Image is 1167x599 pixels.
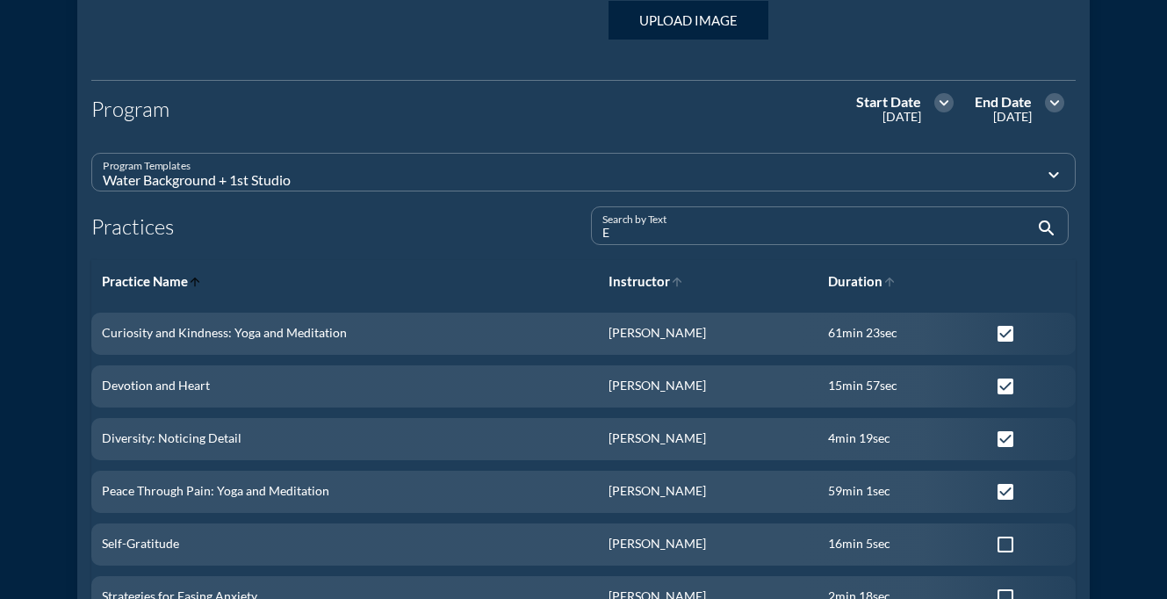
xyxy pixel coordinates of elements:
[91,271,598,292] th: Practice Name
[598,365,818,408] td: [PERSON_NAME]
[1045,93,1064,112] i: expand_more
[188,275,202,289] i: arrow_upward
[856,110,921,125] div: [DATE]
[1043,164,1064,185] i: expand_more
[91,471,598,513] td: Peace Through Pain: Yoga and Meditation
[670,275,684,289] i: arrow_upward
[882,275,897,289] i: arrow_upward
[856,93,921,110] div: Start Date
[602,222,1034,244] input: Search by Text
[818,271,985,292] th: Duration
[818,313,985,355] td: 61min 23sec
[91,523,598,566] td: Self-Gratitude
[818,418,985,460] td: 4min 19sec
[91,214,577,240] h5: Practices
[598,418,818,460] td: [PERSON_NAME]
[91,365,598,408] td: Devotion and Heart
[91,313,598,355] td: Curiosity and Kindness: Yoga and Meditation
[609,1,768,40] button: Upload Image
[598,523,818,566] td: [PERSON_NAME]
[91,97,577,122] h5: Program
[598,313,818,355] td: [PERSON_NAME]
[818,523,985,566] td: 16min 5sec
[598,471,818,513] td: [PERSON_NAME]
[1036,218,1057,239] i: search
[818,365,985,408] td: 15min 57sec
[103,172,853,188] div: Water Background + 1st Studio
[975,93,1032,110] div: End Date
[91,418,598,460] td: Diversity: Noticing Detail
[975,110,1032,125] div: [DATE]
[598,271,818,292] th: Instructor
[818,471,985,513] td: 59min 1sec
[934,93,954,112] i: expand_more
